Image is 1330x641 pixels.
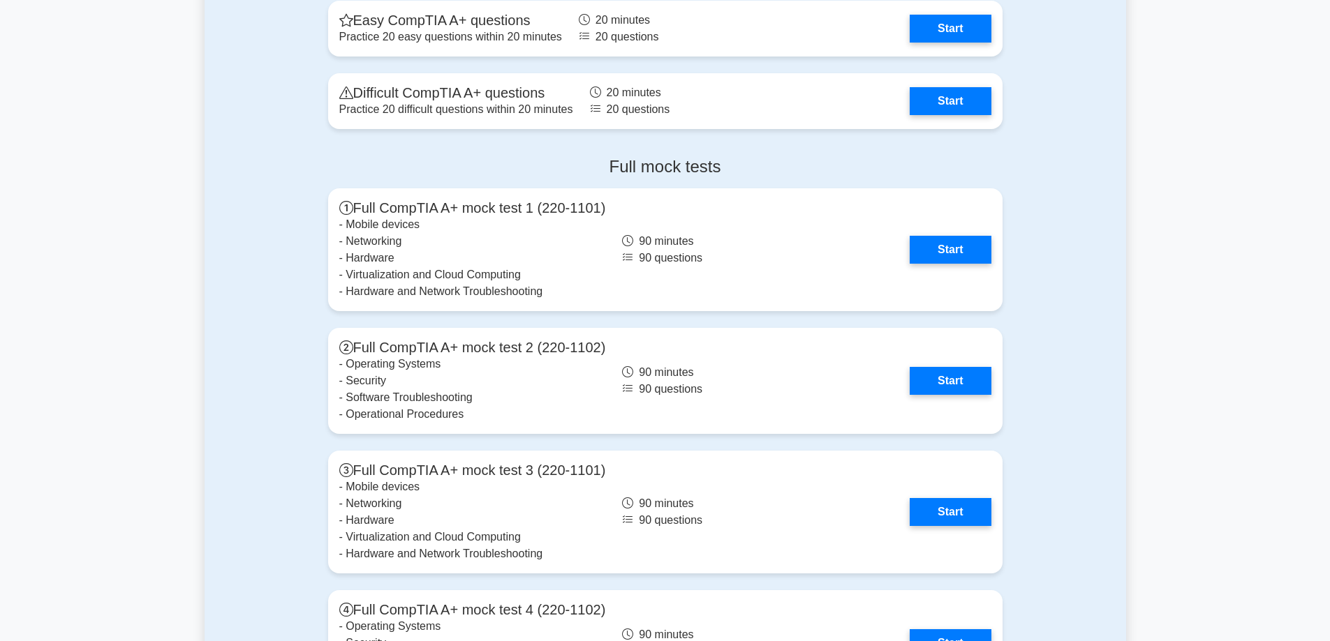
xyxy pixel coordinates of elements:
h4: Full mock tests [328,157,1003,177]
a: Start [910,367,991,395]
a: Start [910,498,991,526]
a: Start [910,236,991,264]
a: Start [910,15,991,43]
a: Start [910,87,991,115]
